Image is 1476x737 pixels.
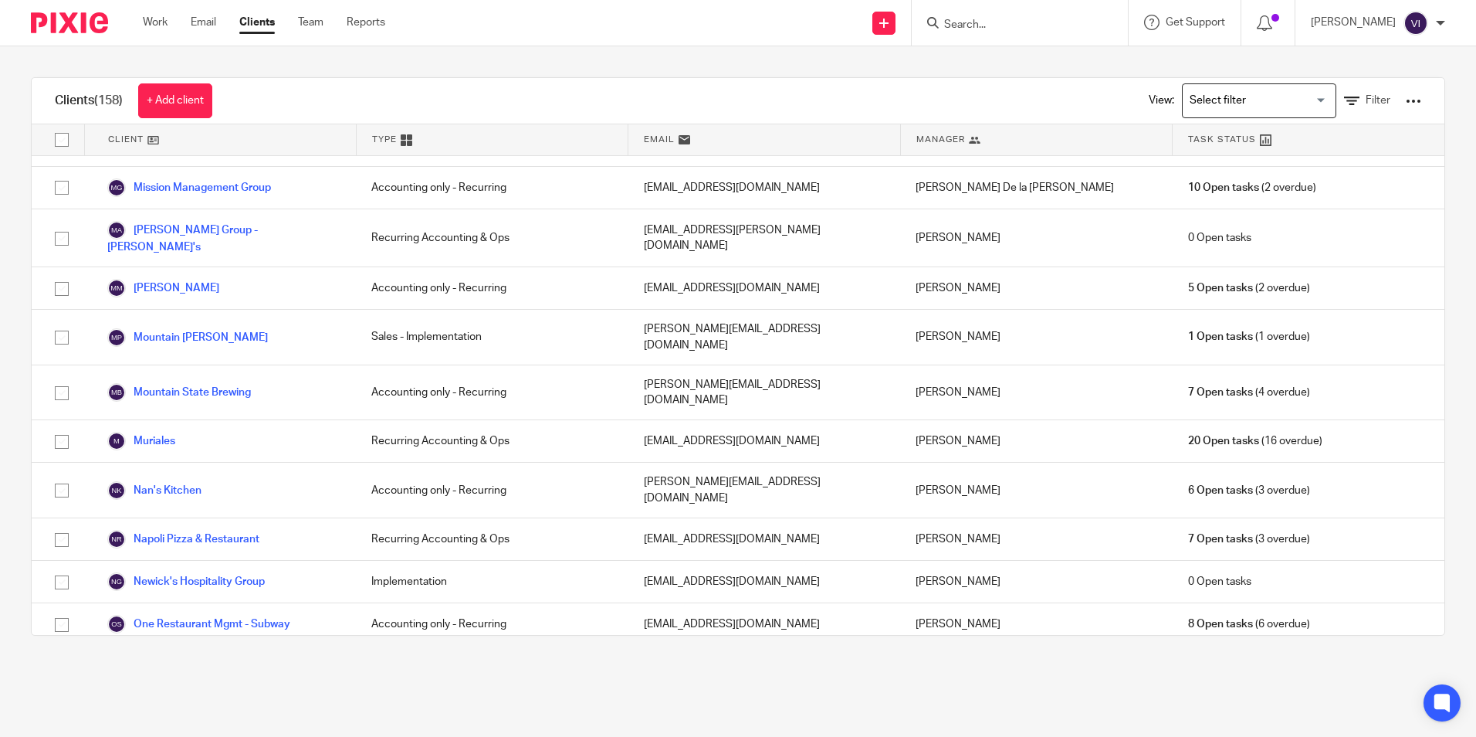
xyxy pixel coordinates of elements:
[1366,95,1390,106] span: Filter
[1188,180,1259,195] span: 10 Open tasks
[107,178,126,197] img: svg%3E
[47,125,76,155] input: Select all
[107,481,126,500] img: svg%3E
[107,615,126,633] img: svg%3E
[1184,87,1327,114] input: Search for option
[644,133,675,146] span: Email
[107,432,175,450] a: Muriales
[107,221,340,255] a: [PERSON_NAME] Group - [PERSON_NAME]'s
[138,83,212,118] a: + Add client
[356,603,628,645] div: Accounting only - Recurring
[628,603,900,645] div: [EMAIL_ADDRESS][DOMAIN_NAME]
[628,420,900,462] div: [EMAIL_ADDRESS][DOMAIN_NAME]
[107,481,201,500] a: Nan's Kitchen
[55,93,123,109] h1: Clients
[107,530,126,549] img: svg%3E
[900,167,1172,209] div: [PERSON_NAME] De la [PERSON_NAME]
[1188,329,1253,345] span: 1 Open tasks
[356,310,628,365] div: Sales - Implementation
[107,279,219,297] a: [PERSON_NAME]
[107,572,126,591] img: svg%3E
[1188,616,1253,632] span: 8 Open tasks
[1188,532,1253,547] span: 7 Open tasks
[900,310,1172,365] div: [PERSON_NAME]
[1188,385,1253,400] span: 7 Open tasks
[108,133,144,146] span: Client
[1188,230,1251,246] span: 0 Open tasks
[107,530,259,549] a: Napoli Pizza & Restaurant
[1188,574,1251,589] span: 0 Open tasks
[347,15,385,30] a: Reports
[628,209,900,267] div: [EMAIL_ADDRESS][PERSON_NAME][DOMAIN_NAME]
[372,133,397,146] span: Type
[1166,17,1225,28] span: Get Support
[356,365,628,420] div: Accounting only - Recurring
[1188,532,1310,547] span: (3 overdue)
[1188,483,1310,498] span: (3 overdue)
[1188,385,1310,400] span: (4 overdue)
[107,432,126,450] img: svg%3E
[107,328,126,347] img: svg%3E
[107,615,290,633] a: One Restaurant Mgmt - Subway
[900,209,1172,267] div: [PERSON_NAME]
[107,383,251,402] a: Mountain State Brewing
[1403,11,1428,36] img: svg%3E
[143,15,168,30] a: Work
[94,94,123,107] span: (158)
[107,572,265,591] a: Newick's Hospitality Group
[1188,329,1310,345] span: (1 overdue)
[900,420,1172,462] div: [PERSON_NAME]
[1188,433,1322,449] span: (16 overdue)
[1182,83,1336,118] div: Search for option
[628,267,900,309] div: [EMAIL_ADDRESS][DOMAIN_NAME]
[356,167,628,209] div: Accounting only - Recurring
[900,518,1172,560] div: [PERSON_NAME]
[107,328,268,347] a: Mountain [PERSON_NAME]
[628,167,900,209] div: [EMAIL_ADDRESS][DOMAIN_NAME]
[1311,15,1396,30] p: [PERSON_NAME]
[916,133,965,146] span: Manager
[356,267,628,309] div: Accounting only - Recurring
[31,12,108,33] img: Pixie
[356,518,628,560] div: Recurring Accounting & Ops
[1126,78,1421,124] div: View:
[356,420,628,462] div: Recurring Accounting & Ops
[356,561,628,603] div: Implementation
[628,561,900,603] div: [EMAIL_ADDRESS][DOMAIN_NAME]
[356,463,628,518] div: Accounting only - Recurring
[628,310,900,365] div: [PERSON_NAME][EMAIL_ADDRESS][DOMAIN_NAME]
[628,518,900,560] div: [EMAIL_ADDRESS][DOMAIN_NAME]
[943,19,1082,32] input: Search
[1188,280,1253,296] span: 5 Open tasks
[107,221,126,239] img: svg%3E
[107,279,126,297] img: svg%3E
[900,603,1172,645] div: [PERSON_NAME]
[628,365,900,420] div: [PERSON_NAME][EMAIL_ADDRESS][DOMAIN_NAME]
[107,383,126,402] img: svg%3E
[239,15,275,30] a: Clients
[900,561,1172,603] div: [PERSON_NAME]
[900,463,1172,518] div: [PERSON_NAME]
[1188,616,1310,632] span: (6 overdue)
[1188,433,1259,449] span: 20 Open tasks
[356,209,628,267] div: Recurring Accounting & Ops
[1188,133,1256,146] span: Task Status
[298,15,323,30] a: Team
[191,15,216,30] a: Email
[1188,180,1316,195] span: (2 overdue)
[900,267,1172,309] div: [PERSON_NAME]
[900,365,1172,420] div: [PERSON_NAME]
[1188,280,1310,296] span: (2 overdue)
[628,463,900,518] div: [PERSON_NAME][EMAIL_ADDRESS][DOMAIN_NAME]
[1188,483,1253,498] span: 6 Open tasks
[107,178,271,197] a: Mission Management Group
